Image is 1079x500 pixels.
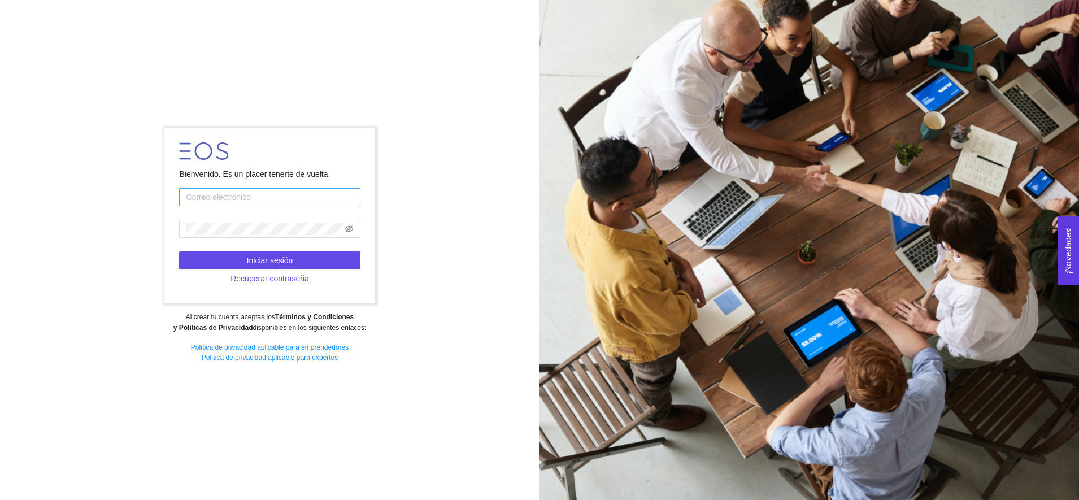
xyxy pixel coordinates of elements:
a: Política de privacidad aplicable para emprendedores [191,344,349,351]
a: Recuperar contraseña [179,274,360,283]
img: LOGO [179,142,228,160]
strong: Términos y Condiciones y Políticas de Privacidad [173,313,354,332]
span: eye-invisible [345,225,353,233]
button: Recuperar contraseña [179,269,360,288]
div: Bienvenido. Es un placer tenerte de vuelta. [179,168,360,180]
span: Recuperar contraseña [230,272,309,285]
button: Open Feedback Widget [1058,216,1079,285]
div: Al crear tu cuenta aceptas los disponibles en los siguientes enlaces: [7,312,532,333]
button: Iniciar sesión [179,251,360,269]
span: Iniciar sesión [247,254,293,267]
input: Correo electrónico [179,188,360,206]
a: Política de privacidad aplicable para expertos [202,354,338,362]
